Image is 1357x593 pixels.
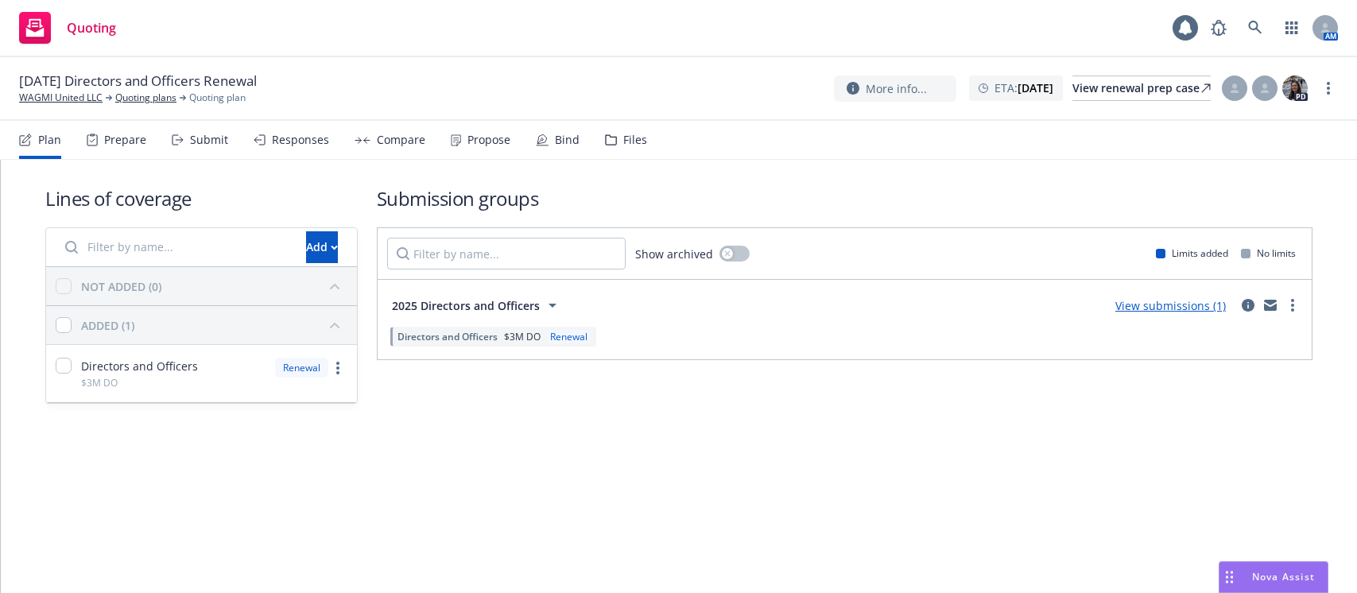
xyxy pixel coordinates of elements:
span: Directors and Officers [81,358,198,374]
input: Filter by name... [387,238,626,269]
div: Limits added [1156,246,1228,260]
h1: Submission groups [377,185,1313,211]
span: $3M DO [504,330,541,343]
img: photo [1282,76,1308,101]
button: Nova Assist [1219,561,1328,593]
a: Search [1239,12,1271,44]
button: 2025 Directors and Officers [387,289,567,321]
div: Renewal [547,330,591,343]
a: View renewal prep case [1072,76,1211,101]
div: Compare [377,134,425,146]
strong: [DATE] [1018,80,1053,95]
span: Quoting plan [189,91,246,105]
a: WAGMI United LLC [19,91,103,105]
div: Responses [272,134,329,146]
div: Renewal [275,358,328,378]
a: mail [1261,296,1280,315]
span: Quoting [67,21,116,34]
div: NOT ADDED (0) [81,278,161,295]
a: Quoting [13,6,122,50]
a: more [1319,79,1338,98]
button: More info... [834,76,956,102]
a: circleInformation [1239,296,1258,315]
input: Filter by name... [56,231,297,263]
a: more [328,359,347,378]
div: Prepare [104,134,146,146]
div: No limits [1241,246,1296,260]
a: more [1283,296,1302,315]
div: Drag to move [1219,562,1239,592]
div: View renewal prep case [1072,76,1211,100]
div: Propose [467,134,510,146]
button: Add [306,231,338,263]
span: More info... [866,80,927,97]
div: Submit [190,134,228,146]
button: ADDED (1) [81,312,347,338]
span: $3M DO [81,376,118,390]
div: Bind [555,134,580,146]
div: ADDED (1) [81,317,134,334]
a: Report a Bug [1203,12,1235,44]
span: 2025 Directors and Officers [392,297,540,314]
span: Directors and Officers [397,330,498,343]
a: View submissions (1) [1115,298,1226,313]
span: [DATE] Directors and Officers Renewal [19,72,257,91]
span: ETA : [994,79,1053,96]
span: Show archived [635,246,713,262]
a: Quoting plans [115,91,176,105]
a: Switch app [1276,12,1308,44]
div: Add [306,232,338,262]
span: Nova Assist [1252,570,1315,583]
div: Plan [38,134,61,146]
h1: Lines of coverage [45,185,358,211]
div: Files [623,134,647,146]
button: NOT ADDED (0) [81,273,347,299]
